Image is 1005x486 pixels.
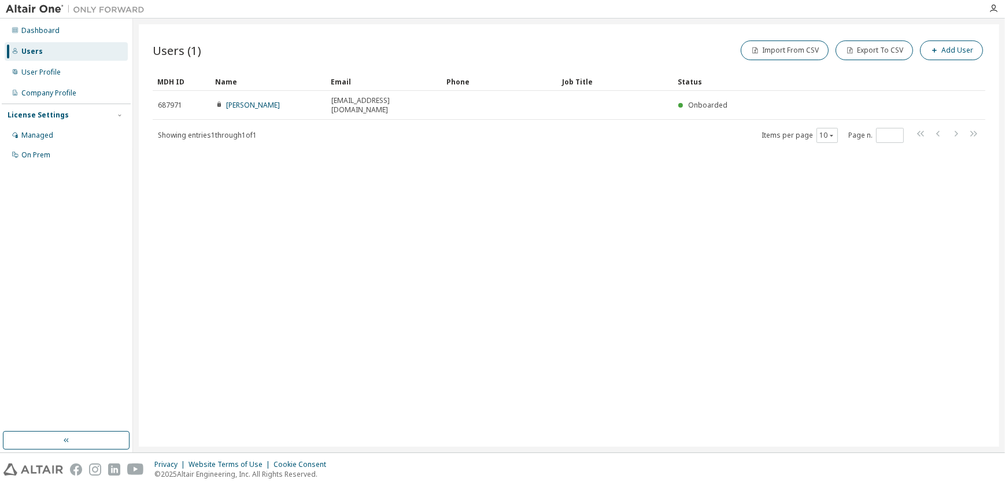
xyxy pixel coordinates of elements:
[158,130,257,140] span: Showing entries 1 through 1 of 1
[189,460,274,469] div: Website Terms of Use
[215,72,322,91] div: Name
[108,463,120,476] img: linkedin.svg
[331,96,437,115] span: [EMAIL_ADDRESS][DOMAIN_NAME]
[688,100,727,110] span: Onboarded
[331,72,437,91] div: Email
[21,150,50,160] div: On Prem
[70,463,82,476] img: facebook.svg
[127,463,144,476] img: youtube.svg
[157,72,206,91] div: MDH ID
[21,47,43,56] div: Users
[3,463,63,476] img: altair_logo.svg
[21,68,61,77] div: User Profile
[89,463,101,476] img: instagram.svg
[741,41,829,60] button: Import From CSV
[153,42,201,58] span: Users (1)
[848,128,904,143] span: Page n.
[6,3,150,15] img: Altair One
[819,131,835,140] button: 10
[274,460,333,469] div: Cookie Consent
[678,72,925,91] div: Status
[21,89,76,98] div: Company Profile
[154,460,189,469] div: Privacy
[562,72,668,91] div: Job Title
[21,131,53,140] div: Managed
[226,100,280,110] a: [PERSON_NAME]
[920,41,983,60] button: Add User
[8,111,69,120] div: License Settings
[446,72,553,91] div: Phone
[21,26,60,35] div: Dashboard
[762,128,838,143] span: Items per page
[154,469,333,479] p: © 2025 Altair Engineering, Inc. All Rights Reserved.
[836,41,913,60] button: Export To CSV
[158,101,182,110] span: 687971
